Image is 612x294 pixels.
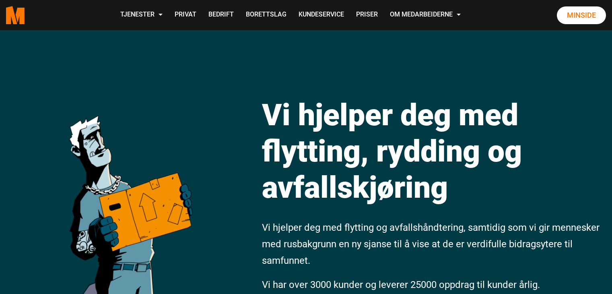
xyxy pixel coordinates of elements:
span: Vi har over 3000 kunder og leverer 25000 oppdrag til kunder årlig. [262,279,540,290]
a: Minside [557,6,606,24]
a: Borettslag [240,1,293,29]
a: Bedrift [202,1,240,29]
a: Om Medarbeiderne [384,1,467,29]
h1: Vi hjelper deg med flytting, rydding og avfallskjøring [262,97,602,205]
a: Priser [350,1,384,29]
a: Privat [169,1,202,29]
a: Tjenester [114,1,169,29]
span: Vi hjelper deg med flytting og avfallshåndtering, samtidig som vi gir mennesker med rusbakgrunn e... [262,222,600,266]
a: Kundeservice [293,1,350,29]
